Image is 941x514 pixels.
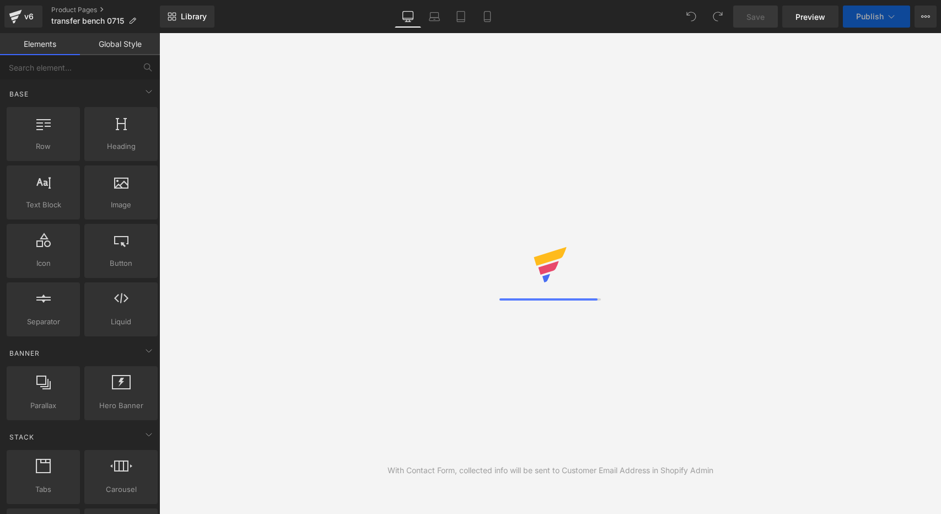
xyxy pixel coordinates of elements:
span: Text Block [10,199,77,211]
a: Mobile [474,6,501,28]
span: Library [181,12,207,22]
span: Image [88,199,154,211]
span: Row [10,141,77,152]
div: v6 [22,9,36,24]
span: Parallax [10,400,77,411]
span: Carousel [88,484,154,495]
span: Icon [10,258,77,269]
a: Tablet [448,6,474,28]
span: Heading [88,141,154,152]
span: Hero Banner [88,400,154,411]
a: Preview [782,6,838,28]
span: Save [746,11,765,23]
span: Tabs [10,484,77,495]
span: Button [88,258,154,269]
span: Stack [8,432,35,442]
a: Desktop [395,6,421,28]
a: New Library [160,6,214,28]
span: Separator [10,316,77,328]
button: More [915,6,937,28]
div: With Contact Form, collected info will be sent to Customer Email Address in Shopify Admin [388,464,713,476]
span: Publish [856,12,884,21]
span: Preview [795,11,825,23]
button: Undo [680,6,702,28]
button: Publish [843,6,910,28]
span: Base [8,89,30,99]
button: Redo [707,6,729,28]
a: v6 [4,6,42,28]
a: Laptop [421,6,448,28]
span: transfer bench 0715 [51,17,124,25]
a: Global Style [80,33,160,55]
a: Product Pages [51,6,160,14]
span: Banner [8,348,41,358]
span: Liquid [88,316,154,328]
